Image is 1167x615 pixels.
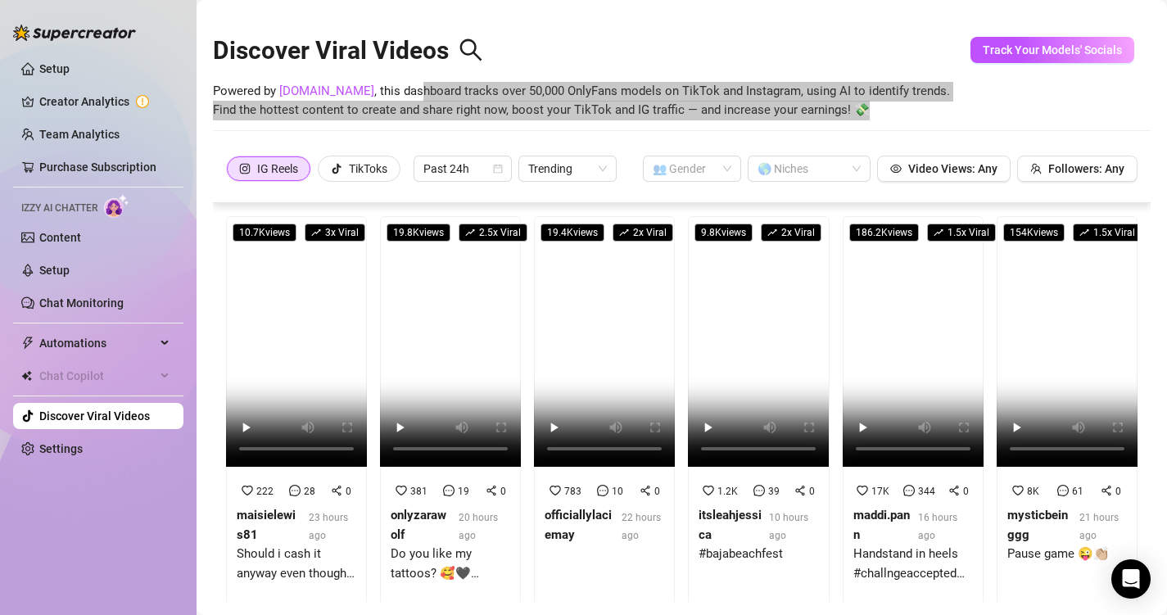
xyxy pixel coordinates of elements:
[1079,228,1089,237] span: rise
[305,224,365,242] span: 3 x Viral
[918,486,935,497] span: 344
[256,486,274,497] span: 222
[391,545,510,583] div: Do you like my tattoos? 🥰🖤 @suicidegirls #tattootour #altgirl #tattoomodel #tattoogram #altmodel ...
[39,264,70,277] a: Setup
[528,156,607,181] span: Trending
[459,38,483,62] span: search
[459,224,527,242] span: 2.5 x Viral
[465,228,475,237] span: rise
[443,485,455,496] span: message
[39,409,150,423] a: Discover Viral Videos
[289,485,301,496] span: message
[1007,508,1068,542] strong: mysticbeinggg
[311,228,321,237] span: rise
[550,485,561,496] span: heart
[983,43,1122,57] span: Track Your Models' Socials
[948,485,960,496] span: share-alt
[853,508,910,542] strong: maddi.pann
[699,508,762,542] strong: itsleahjessica
[612,486,623,497] span: 10
[890,163,902,174] span: eye
[654,486,660,497] span: 0
[39,330,156,356] span: Automations
[13,25,136,41] img: logo-BBDzfeDw.svg
[380,216,521,606] a: 19.8Kviewsrise2.5x Viral381190onlyzarawolf20 hours agoDo you like my tattoos? 🥰🖤 @suicidegirls #t...
[39,88,170,115] a: Creator Analytics exclamation-circle
[877,156,1011,182] button: Video Views: Any
[239,163,251,174] span: instagram
[849,224,919,242] span: 186.2K views
[809,486,815,497] span: 0
[410,486,427,497] span: 381
[237,545,356,583] div: Should i cash it anyway even though im slightly offended 🤣
[1030,163,1042,174] span: team
[908,162,997,175] span: Video Views: Any
[1057,485,1069,496] span: message
[1115,486,1121,497] span: 0
[1003,224,1065,242] span: 154K views
[918,512,957,541] span: 16 hours ago
[640,485,651,496] span: share-alt
[853,545,973,583] div: Handstand in heels #challngeaccepted #dressup #highheels
[1012,485,1024,496] span: heart
[459,512,498,541] span: 20 hours ago
[871,486,889,497] span: 17K
[39,296,124,310] a: Chat Monitoring
[1111,559,1151,599] div: Open Intercom Messenger
[387,224,450,242] span: 19.8K views
[997,216,1138,606] a: 154Kviewsrise1.5x Viral8K610mysticbeinggg21 hours agoPause game 😜👏🏼
[703,485,714,496] span: heart
[423,156,502,181] span: Past 24h
[541,224,604,242] span: 19.4K views
[226,216,367,606] a: 10.7Kviewsrise3x Viral222280maisielewis8123 hours agoShould i cash it anyway even though im sligh...
[331,485,342,496] span: share-alt
[21,201,97,216] span: Izzy AI Chatter
[970,37,1134,63] button: Track Your Models' Socials
[486,485,497,496] span: share-alt
[1072,486,1083,497] span: 61
[934,228,943,237] span: rise
[39,363,156,389] span: Chat Copilot
[213,82,950,120] span: Powered by , this dashboard tracks over 50,000 OnlyFans models on TikTok and Instagram, using AI ...
[309,512,348,541] span: 23 hours ago
[500,486,506,497] span: 0
[104,194,129,218] img: AI Chatter
[39,62,70,75] a: Setup
[794,485,806,496] span: share-alt
[1073,224,1142,242] span: 1.5 x Viral
[769,512,808,541] span: 10 hours ago
[279,84,374,98] a: [DOMAIN_NAME]
[39,442,83,455] a: Settings
[213,35,483,66] h2: Discover Viral Videos
[767,228,777,237] span: rise
[304,486,315,497] span: 28
[21,337,34,350] span: thunderbolt
[534,216,675,606] a: 19.4Kviewsrise2x Viral783100officiallylaciemay22 hours ago
[242,485,253,496] span: heart
[39,231,81,244] a: Content
[927,224,996,242] span: 1.5 x Viral
[963,486,969,497] span: 0
[237,508,296,542] strong: maisielewis81
[39,128,120,141] a: Team Analytics
[903,485,915,496] span: message
[688,216,829,606] a: 9.8Kviewsrise2x Viral1.2K390itsleahjessica10 hours ago#bajabeachfest
[458,486,469,497] span: 19
[717,486,738,497] span: 1.2K
[493,164,503,174] span: calendar
[1017,156,1138,182] button: Followers: Any
[857,485,868,496] span: heart
[597,485,608,496] span: message
[391,508,446,542] strong: onlyzarawolf
[346,486,351,497] span: 0
[613,224,673,242] span: 2 x Viral
[1027,486,1039,497] span: 8K
[619,228,629,237] span: rise
[1007,545,1127,564] div: Pause game 😜👏🏼
[331,163,342,174] span: tik-tok
[349,156,387,181] div: TikToks
[39,161,156,174] a: Purchase Subscription
[694,224,753,242] span: 9.8K views
[753,485,765,496] span: message
[1079,512,1119,541] span: 21 hours ago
